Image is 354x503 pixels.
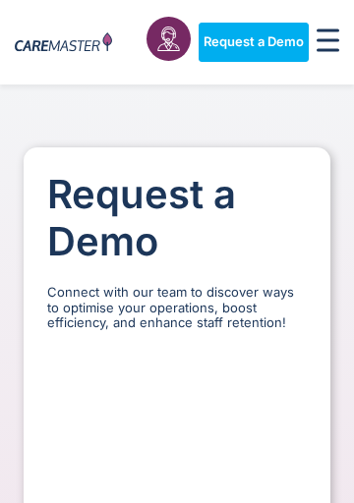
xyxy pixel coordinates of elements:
[199,23,309,62] a: Request a Demo
[15,32,112,54] img: CareMaster Logo
[47,171,307,265] h1: Request a Demo
[204,34,304,50] span: Request a Demo
[47,285,307,331] p: Connect with our team to discover ways to optimise your operations, boost efficiency, and enhance...
[317,28,339,56] div: Menu Toggle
